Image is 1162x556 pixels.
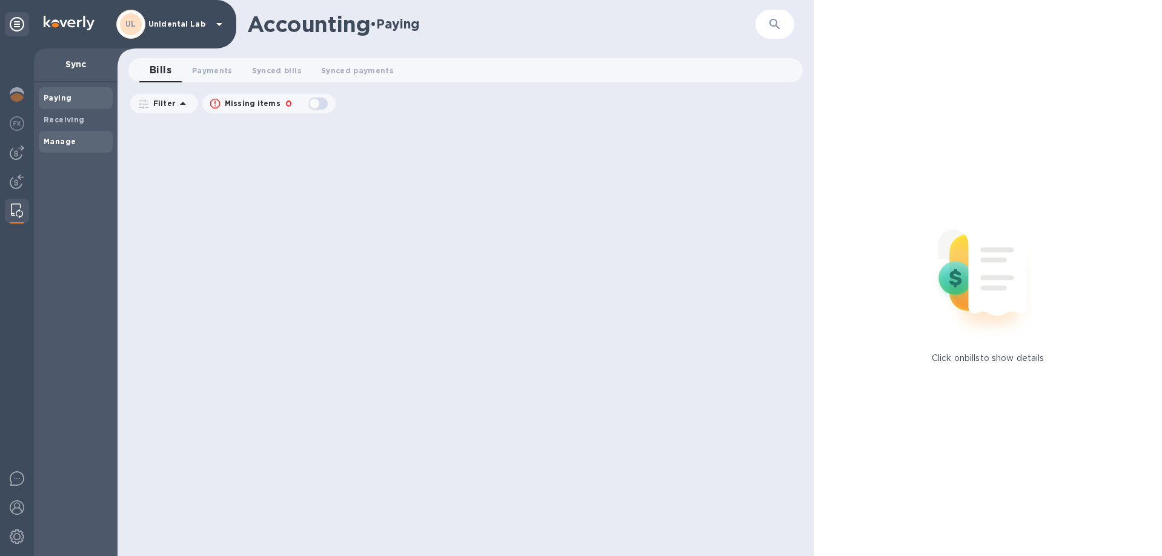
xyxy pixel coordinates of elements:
[44,58,108,70] p: Sync
[44,137,76,146] b: Manage
[192,64,233,77] span: Payments
[285,98,292,110] p: 0
[150,62,171,79] span: Bills
[321,64,394,77] span: Synced payments
[225,98,281,109] p: Missing items
[10,116,24,131] img: Foreign exchange
[148,20,209,28] p: Unidental Lab
[44,115,85,124] b: Receiving
[125,19,136,28] b: UL
[148,98,176,108] p: Filter
[247,12,370,37] h1: Accounting
[44,93,71,102] b: Paying
[932,352,1044,365] p: Click on bills to show details
[5,12,29,36] div: Unpin categories
[370,16,419,31] h2: • Paying
[44,16,95,30] img: Logo
[252,64,302,77] span: Synced bills
[202,94,336,113] button: Missing items0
